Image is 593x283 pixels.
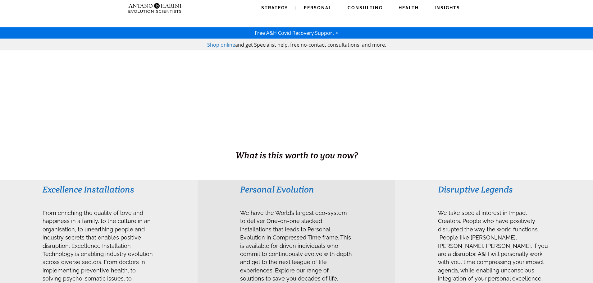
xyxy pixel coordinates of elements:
[261,5,288,10] span: Strategy
[240,184,352,195] h3: Personal Evolution
[1,136,592,149] h1: BUSINESS. HEALTH. Family. Legacy
[235,41,386,48] span: and get Specialist help, free no-contact consultations, and more.
[435,5,460,10] span: Insights
[438,184,550,195] h3: Disruptive Legends
[207,41,235,48] a: Shop online
[304,5,332,10] span: Personal
[399,5,419,10] span: Health
[255,30,338,36] a: Free A&H Covid Recovery Support >
[240,210,352,282] span: We have the World’s largest eco-system to deliver One-on-one stacked installations that leads to ...
[348,5,383,10] span: Consulting
[235,150,358,161] span: What is this worth to you now?
[43,184,155,195] h3: Excellence Installations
